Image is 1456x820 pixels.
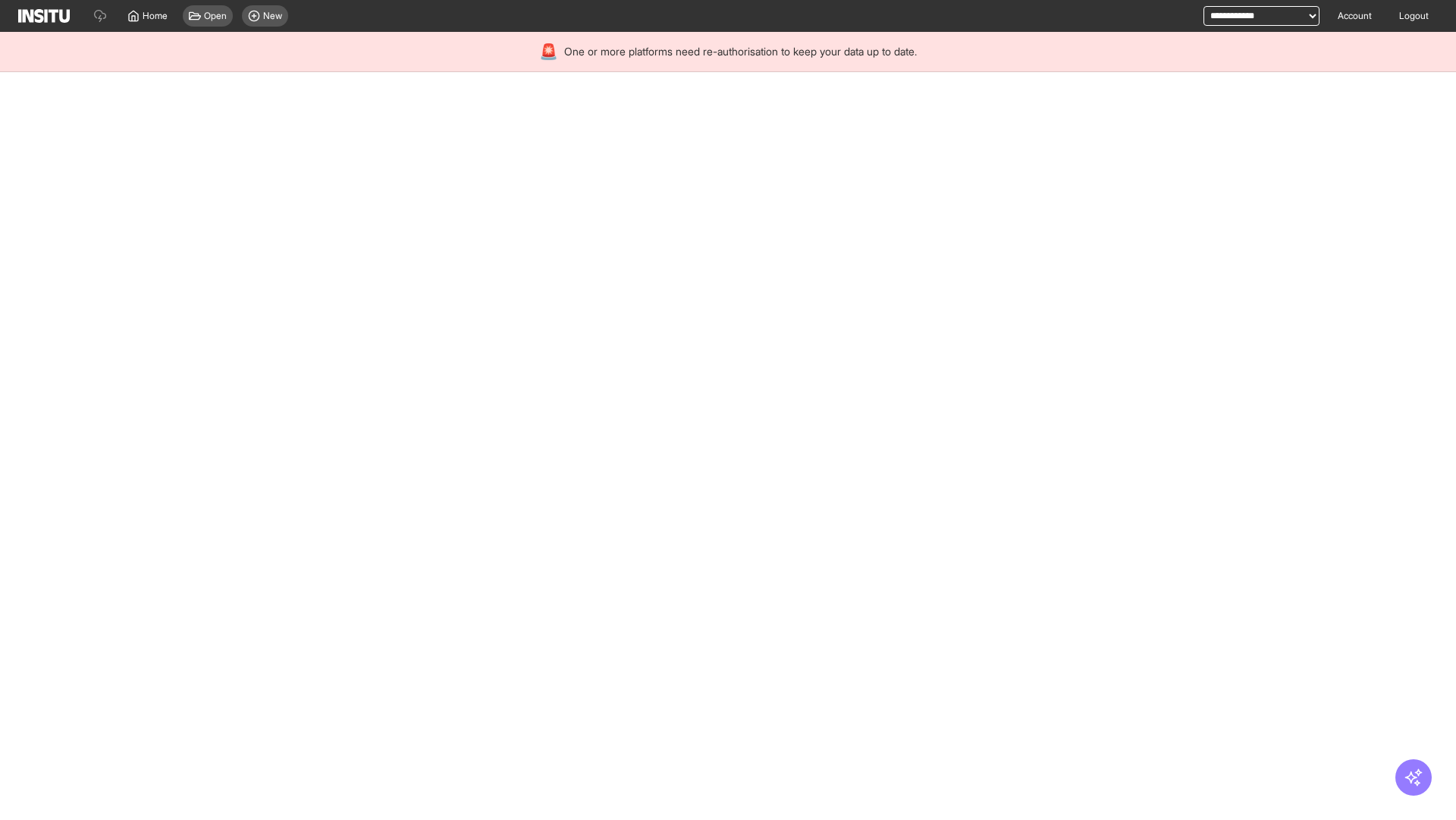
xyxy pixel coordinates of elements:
[539,41,558,62] div: 🚨
[204,10,227,22] span: Open
[263,10,282,22] span: New
[564,44,917,59] span: One or more platforms need re-authorisation to keep your data up to date.
[143,10,168,22] span: Home
[18,9,70,23] img: Logo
